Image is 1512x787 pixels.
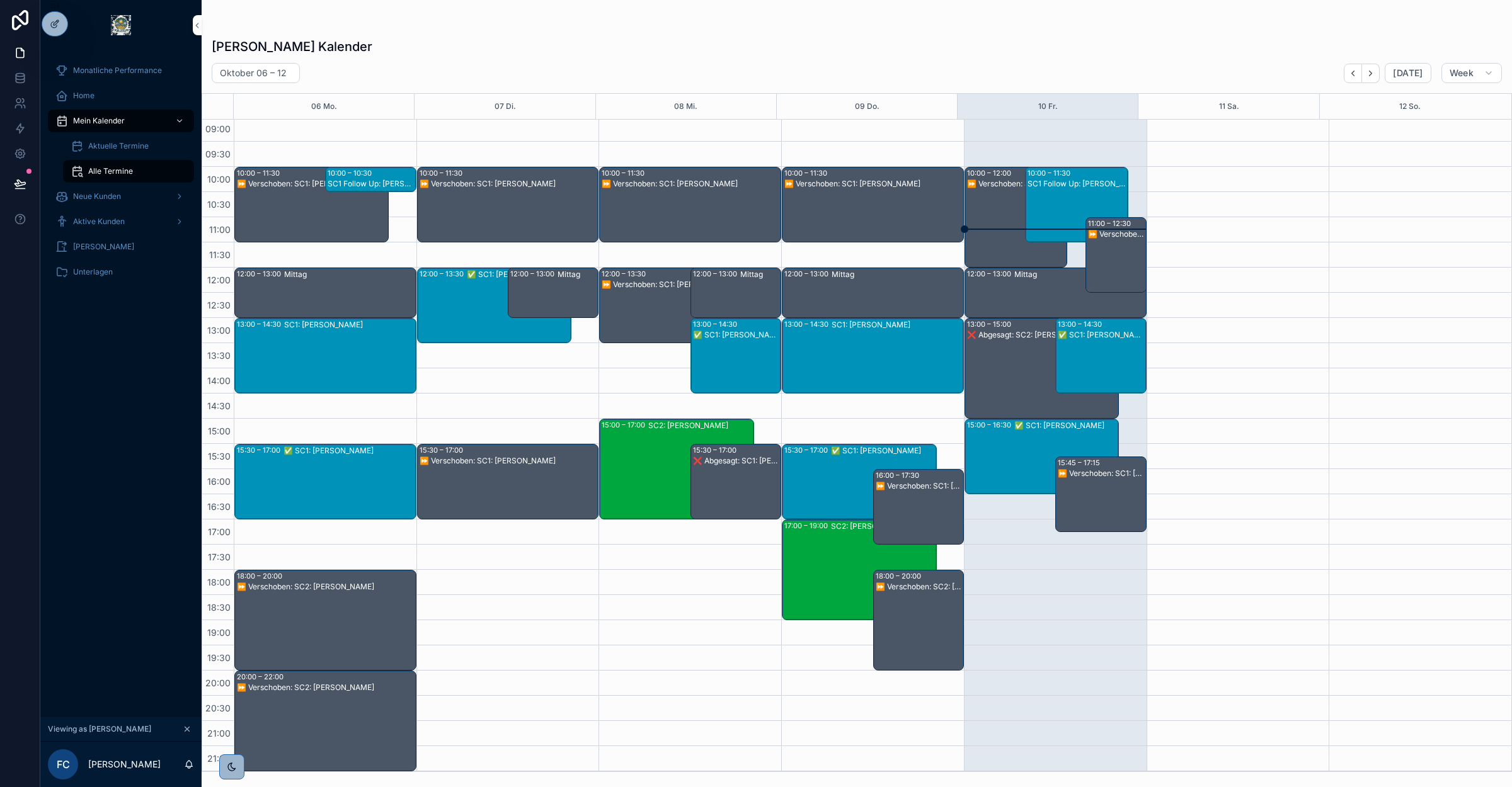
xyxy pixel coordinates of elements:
[237,269,284,279] div: 12:00 – 13:00
[602,168,648,178] div: 10:00 – 11:30
[1399,94,1421,119] div: 12 So.
[237,582,415,592] div: ⏩ Verschoben: SC2: [PERSON_NAME]
[235,570,416,670] div: 18:00 – 20:00⏩ Verschoben: SC2: [PERSON_NAME]
[1028,168,1074,178] div: 10:00 – 11:30
[205,426,234,436] span: 15:00
[691,319,781,393] div: 13:00 – 14:30✅ SC1: [PERSON_NAME]
[420,179,598,189] div: ⏩ Verschoben: SC1: [PERSON_NAME]
[784,168,830,178] div: 10:00 – 11:30
[111,15,131,35] img: App logo
[855,94,879,119] div: 09 Do.
[204,400,234,411] span: 14:30
[740,269,780,280] div: Mittag
[204,199,234,210] span: 10:30
[495,94,516,119] div: 07 Di.
[73,116,125,126] span: Mein Kalender
[876,481,963,491] div: ⏩ Verschoben: SC1: [PERSON_NAME]
[782,520,936,620] div: 17:00 – 19:00SC2: [PERSON_NAME]
[1026,167,1128,242] div: 10:00 – 11:30SC1 Follow Up: [PERSON_NAME]
[693,445,740,455] div: 15:30 – 17:00
[48,110,194,132] a: Mein Kalender
[57,757,70,772] span: FC
[206,249,234,260] span: 11:30
[508,268,598,317] div: 12:00 – 13:00Mittag
[832,269,963,280] div: Mittag
[784,269,832,279] div: 12:00 – 13:00
[1450,67,1474,79] span: Week
[204,174,234,184] span: 10:00
[204,652,234,663] span: 19:30
[784,179,963,189] div: ⏩ Verschoben: SC1: [PERSON_NAME]
[311,94,337,119] button: 06 Mo.
[204,325,234,336] span: 13:00
[237,445,283,455] div: 15:30 – 17:00
[876,571,924,581] div: 18:00 – 20:00
[328,168,375,178] div: 10:00 – 10:30
[206,224,234,235] span: 11:00
[967,319,1014,329] div: 13:00 – 15:00
[237,319,284,329] div: 13:00 – 14:30
[874,570,963,670] div: 18:00 – 20:00⏩ Verschoben: SC2: [PERSON_NAME]
[88,758,161,771] p: [PERSON_NAME]
[237,179,387,189] div: ⏩ Verschoben: SC1: [PERSON_NAME]
[204,501,234,512] span: 16:30
[782,167,963,242] div: 10:00 – 11:30⏩ Verschoben: SC1: [PERSON_NAME]
[88,166,133,176] span: Alle Termine
[831,521,935,531] div: SC2: [PERSON_NAME]
[418,167,598,242] div: 10:00 – 11:30⏩ Verschoben: SC1: [PERSON_NAME]
[235,444,416,519] div: 15:30 – 17:00✅ SC1: [PERSON_NAME]
[204,476,234,487] span: 16:00
[1393,67,1423,79] span: [DATE]
[784,445,831,455] div: 15:30 – 17:00
[693,319,740,329] div: 13:00 – 14:30
[204,602,234,613] span: 18:30
[418,268,571,343] div: 12:00 – 13:30✅ SC1: [PERSON_NAME]
[1088,229,1145,239] div: ⏩ Verschoben: SC1: [PERSON_NAME]
[967,179,1067,189] div: ⏩ Verschoben: SC2: [PERSON_NAME]
[874,470,963,544] div: 16:00 – 17:30⏩ Verschoben: SC1: [PERSON_NAME]
[1441,63,1502,83] button: Week
[691,268,781,317] div: 12:00 – 13:00Mittag
[237,571,285,581] div: 18:00 – 20:00
[420,456,598,466] div: ⏩ Verschoben: SC1: [PERSON_NAME]
[204,577,234,587] span: 18:00
[782,319,963,393] div: 13:00 – 14:30SC1: [PERSON_NAME]
[693,330,780,340] div: ✅ SC1: [PERSON_NAME]
[691,444,781,519] div: 15:30 – 17:00❌ Abgesagt: SC1: [PERSON_NAME]
[600,167,781,242] div: 10:00 – 11:30⏩ Verschoben: SC1: [PERSON_NAME]
[48,261,194,283] a: Unterlagen
[205,526,234,537] span: 17:00
[73,65,162,76] span: Monatliche Performance
[283,446,415,456] div: ✅ SC1: [PERSON_NAME]
[204,728,234,739] span: 21:00
[235,167,388,242] div: 10:00 – 11:30⏩ Verschoben: SC1: [PERSON_NAME]
[1219,94,1239,119] button: 11 Sa.
[48,724,151,734] span: Viewing as [PERSON_NAME]
[967,168,1014,178] div: 10:00 – 12:00
[220,67,287,79] h2: Oktober 06 – 12
[784,521,831,531] div: 17:00 – 19:00
[602,280,752,290] div: ⏩ Verschoben: SC1: [PERSON_NAME]
[782,444,936,519] div: 15:30 – 17:00✅ SC1: [PERSON_NAME]
[73,267,113,277] span: Unterlagen
[1058,330,1145,340] div: ✅ SC1: [PERSON_NAME]
[1086,218,1145,292] div: 11:00 – 12:30⏩ Verschoben: SC1: [PERSON_NAME]
[63,135,194,157] a: Aktuelle Termine
[1038,94,1058,119] button: 10 Fr.
[1058,458,1103,468] div: 15:45 – 17:15
[967,269,1014,279] div: 12:00 – 13:00
[558,269,597,280] div: Mittag
[235,671,416,771] div: 20:00 – 22:00⏩ Verschoben: SC2: [PERSON_NAME]
[237,168,283,178] div: 10:00 – 11:30
[48,210,194,233] a: Aktive Kunden
[1014,421,1118,431] div: ✅ SC1: [PERSON_NAME]
[876,470,922,480] div: 16:00 – 17:30
[674,94,697,119] button: 08 Mi.
[1056,319,1145,393] div: 13:00 – 14:30✅ SC1: [PERSON_NAME]
[328,179,415,189] div: SC1 Follow Up: [PERSON_NAME]
[205,552,234,562] span: 17:30
[204,753,234,764] span: 21:30
[1014,269,1145,280] div: Mittag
